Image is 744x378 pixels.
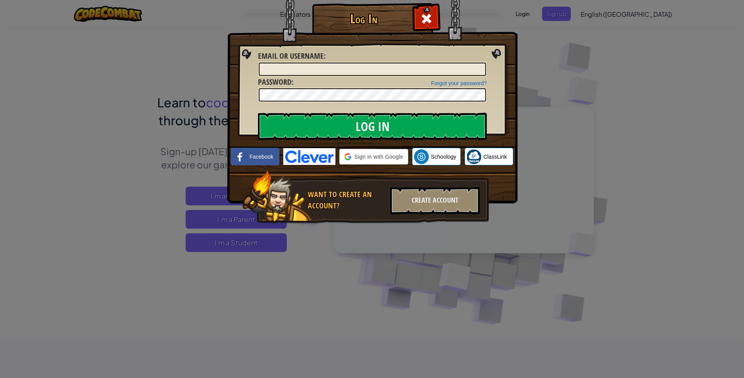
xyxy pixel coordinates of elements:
[354,153,403,161] span: Sign in with Google
[467,149,481,164] img: classlink-logo-small.png
[258,77,293,88] label: :
[249,153,273,161] span: Facebook
[483,153,507,161] span: ClassLink
[258,51,324,61] span: Email or Username
[233,149,247,164] img: facebook_small.png
[258,51,326,62] label: :
[339,149,408,164] div: Sign in with Google
[258,113,487,140] input: Log In
[390,187,480,214] div: Create Account
[414,149,429,164] img: schoology.png
[431,80,487,86] a: Forgot your password?
[258,77,291,87] span: Password
[308,189,386,211] div: Want to create an account?
[314,12,413,26] h1: Log In
[283,148,335,165] img: clever-logo-blue.png
[431,153,456,161] span: Schoology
